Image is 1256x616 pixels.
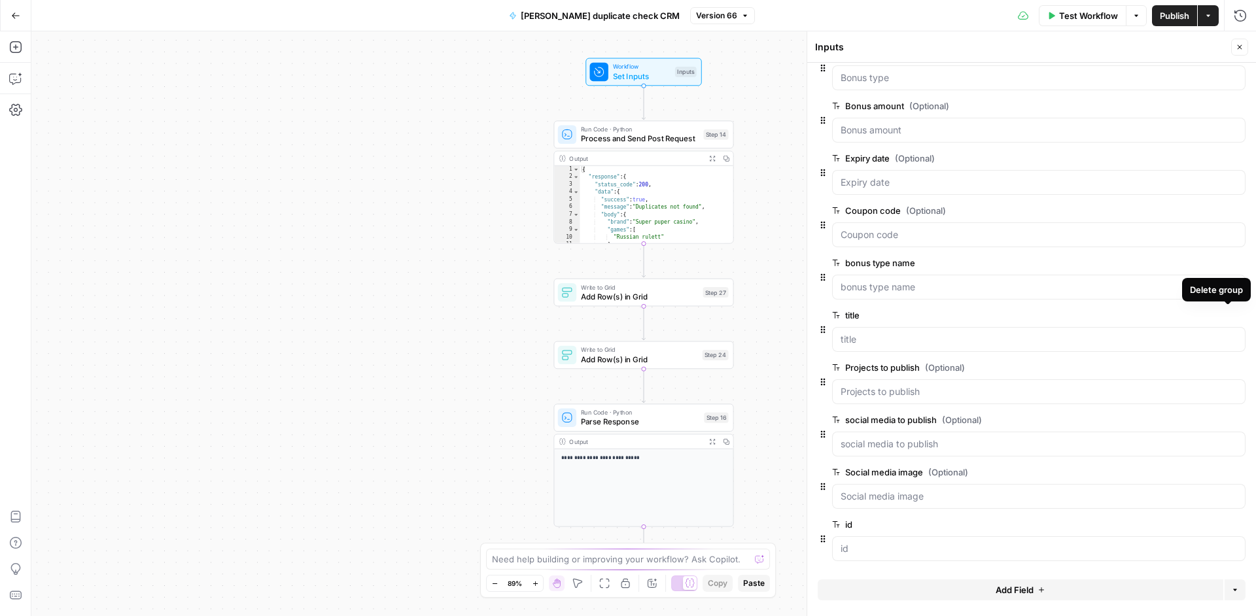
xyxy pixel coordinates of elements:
[704,413,728,423] div: Step 16
[996,583,1034,596] span: Add Field
[1039,5,1126,26] button: Test Workflow
[553,341,733,369] div: Write to GridAdd Row(s) in GridStep 24
[613,70,671,82] span: Set Inputs
[738,575,770,592] button: Paste
[573,188,580,196] span: Toggle code folding, rows 4 through 18
[573,173,580,181] span: Toggle code folding, rows 2 through 19
[928,466,968,479] span: (Optional)
[573,166,580,174] span: Toggle code folding, rows 1 through 31
[818,579,1223,600] button: Add Field
[554,188,580,196] div: 4
[554,166,580,174] div: 1
[690,7,755,24] button: Version 66
[553,120,733,243] div: Run Code · PythonProcess and Send Post RequestStep 14Output{ "response":{ "status_code":200, "dat...
[832,204,1172,217] label: Coupon code
[1160,9,1189,22] span: Publish
[832,152,1172,165] label: Expiry date
[581,290,698,302] span: Add Row(s) in Grid
[642,244,645,277] g: Edge from step_14 to step_27
[581,133,699,145] span: Process and Send Post Request
[832,309,1172,322] label: title
[925,361,965,374] span: (Optional)
[909,99,949,112] span: (Optional)
[895,152,935,165] span: (Optional)
[841,124,1237,137] input: Bonus amount
[1152,5,1197,26] button: Publish
[521,9,680,22] span: [PERSON_NAME] duplicate check CRM
[703,287,729,298] div: Step 27
[554,226,580,234] div: 9
[581,353,697,365] span: Add Row(s) in Grid
[554,233,580,241] div: 10
[581,345,697,354] span: Write to Grid
[841,228,1237,241] input: Coupon code
[832,256,1172,269] label: bonus type name
[642,86,645,119] g: Edge from start to step_14
[642,369,645,402] g: Edge from step_24 to step_16
[553,58,733,86] div: WorkflowSet InputsInputs
[841,542,1237,555] input: id
[841,490,1237,503] input: Social media image
[553,279,733,307] div: Write to GridAdd Row(s) in GridStep 27
[841,385,1237,398] input: Projects to publish
[696,10,737,22] span: Version 66
[841,333,1237,346] input: title
[581,125,699,134] span: Run Code · Python
[841,176,1237,189] input: Expiry date
[554,211,580,219] div: 7
[554,196,580,204] div: 5
[581,282,698,292] span: Write to Grid
[569,437,701,446] div: Output
[841,281,1237,294] input: bonus type name
[1059,9,1118,22] span: Test Workflow
[554,173,580,181] div: 2
[832,361,1172,374] label: Projects to publish
[569,154,701,163] div: Output
[703,129,728,140] div: Step 14
[581,408,699,417] span: Run Code · Python
[832,518,1172,531] label: id
[815,41,1227,54] div: Inputs
[906,204,946,217] span: (Optional)
[942,413,982,426] span: (Optional)
[613,62,671,71] span: Workflow
[573,211,580,219] span: Toggle code folding, rows 7 through 17
[573,226,580,234] span: Toggle code folding, rows 9 through 11
[703,575,733,592] button: Copy
[581,416,699,428] span: Parse Response
[832,99,1172,112] label: Bonus amount
[703,350,729,360] div: Step 24
[554,181,580,189] div: 3
[508,578,522,589] span: 89%
[1190,283,1243,296] div: Delete group
[841,71,1237,84] input: Bonus type
[554,218,580,226] div: 8
[554,241,580,249] div: 11
[841,437,1237,451] input: social media to publish
[642,306,645,339] g: Edge from step_27 to step_24
[554,203,580,211] div: 6
[832,466,1172,479] label: Social media image
[675,67,697,77] div: Inputs
[743,577,765,589] span: Paste
[708,577,727,589] span: Copy
[832,413,1172,426] label: social media to publish
[501,5,688,26] button: [PERSON_NAME] duplicate check CRM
